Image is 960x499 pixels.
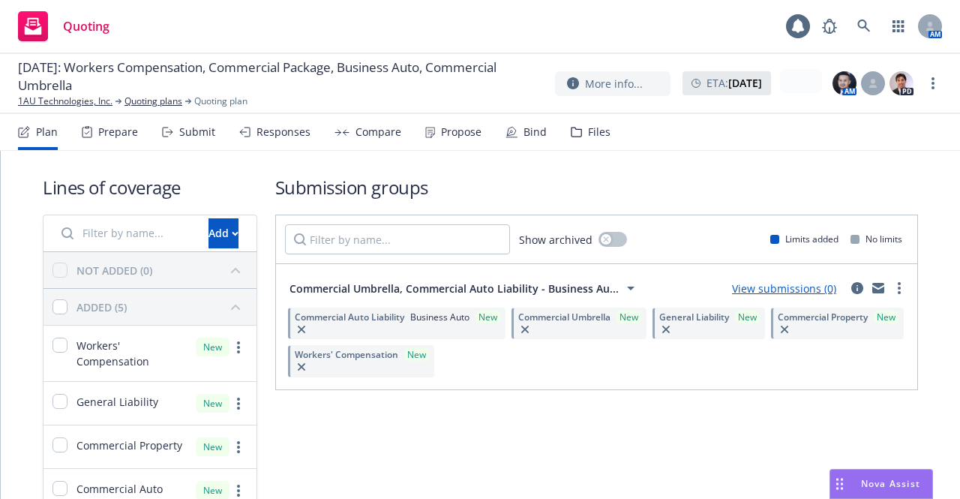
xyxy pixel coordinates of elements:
[285,273,644,303] button: Commercial Umbrella, Commercial Auto Liability - Business Au...
[275,175,918,200] h1: Submission groups
[849,11,879,41] a: Search
[12,5,115,47] a: Quoting
[18,95,112,108] a: 1AU Technologies, Inc.
[76,338,187,369] span: Workers' Compensation
[18,59,543,95] span: [DATE]: Workers Compensation, Commercial Package, Business Auto, Commercial Umbrella
[770,233,838,245] div: Limits added
[732,281,836,296] a: View submissions (0)
[616,311,641,323] div: New
[869,279,887,297] a: mail
[76,394,158,410] span: General Liability
[63,20,109,32] span: Quoting
[295,348,398,361] span: Workers' Compensation
[585,76,643,92] span: More info...
[295,311,404,323] span: Commercial Auto Liability
[208,218,238,248] button: Add
[98,126,138,138] div: Prepare
[830,470,849,498] div: Drag to move
[861,477,920,490] span: Nova Assist
[518,311,610,323] span: Commercial Umbrella
[196,338,229,356] div: New
[289,281,619,296] span: Commercial Umbrella, Commercial Auto Liability - Business Au...
[36,126,58,138] div: Plan
[256,126,310,138] div: Responses
[229,338,247,356] a: more
[735,311,760,323] div: New
[778,311,868,323] span: Commercial Property
[588,126,610,138] div: Files
[194,95,247,108] span: Quoting plan
[52,218,199,248] input: Filter by name...
[196,437,229,456] div: New
[441,126,481,138] div: Propose
[76,263,152,278] div: NOT ADDED (0)
[728,76,762,90] strong: [DATE]
[832,71,856,95] img: photo
[883,11,913,41] a: Switch app
[404,348,429,361] div: New
[889,71,913,95] img: photo
[76,437,182,453] span: Commercial Property
[659,311,729,323] span: General Liability
[848,279,866,297] a: circleInformation
[285,224,510,254] input: Filter by name...
[229,438,247,456] a: more
[890,279,908,297] a: more
[208,219,238,248] div: Add
[814,11,844,41] a: Report a Bug
[355,126,401,138] div: Compare
[829,469,933,499] button: Nova Assist
[76,258,247,282] button: NOT ADDED (0)
[519,232,592,248] span: Show archived
[850,233,902,245] div: No limits
[124,95,182,108] a: Quoting plans
[555,71,670,96] button: More info...
[523,126,547,138] div: Bind
[874,311,898,323] div: New
[76,299,127,315] div: ADDED (5)
[179,126,215,138] div: Submit
[43,175,257,200] h1: Lines of coverage
[76,295,247,319] button: ADDED (5)
[706,75,762,91] span: ETA :
[196,394,229,413] div: New
[229,395,247,413] a: more
[924,74,942,92] a: more
[410,311,469,323] span: Business Auto
[475,311,500,323] div: New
